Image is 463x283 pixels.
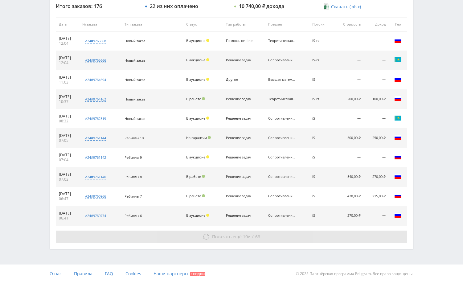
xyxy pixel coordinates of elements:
span: В аукционе [186,38,205,43]
span: Новый заказ [125,116,145,121]
th: Предмет [265,18,309,31]
span: В работе [186,194,201,198]
div: 08:32 [59,119,76,124]
div: Решение задач [226,58,254,62]
span: Новый заказ [125,58,145,63]
div: a24#9760966 [85,194,106,199]
div: Решение задач [226,117,254,121]
div: [DATE] [59,75,76,80]
div: Сопротивление материалов [268,175,296,179]
img: rus.png [394,192,402,199]
div: Решение задач [226,155,254,159]
span: Ребиллы 9 [125,155,142,160]
img: rus.png [394,211,402,219]
span: Новый заказ [125,39,145,43]
td: — [364,206,389,226]
button: Показать ещё 10из166 [56,231,407,243]
img: rus.png [394,153,402,161]
div: Помощь on-line [226,39,254,43]
div: iS [312,155,330,159]
td: — [364,148,389,167]
th: Тип работы [223,18,265,31]
span: Подтвержден [208,136,211,139]
a: О нас [50,265,62,283]
img: kaz.png [394,56,402,64]
div: 06:47 [59,196,76,201]
div: © 2025 Партнёрская программа Edugram. Все права защищены. [235,265,413,283]
div: a24#9761144 [85,136,106,141]
a: Скачать (.xlsx) [324,4,361,10]
div: Высшая математика [268,78,296,82]
div: [DATE] [59,211,76,216]
th: Стоимость [333,18,364,31]
div: Сопротивление материалов [268,117,296,121]
div: Итого заказов: 176 [56,3,139,9]
div: Сопротивление материалов [268,136,296,140]
span: Новый заказ [125,77,145,82]
div: iS [312,136,330,140]
span: Холд [206,155,209,158]
div: iS [312,78,330,82]
div: a24#9762319 [85,116,106,121]
a: Cookies [125,265,141,283]
div: iS [312,194,330,198]
div: IS-rz [312,39,330,43]
div: [DATE] [59,114,76,119]
span: Показать ещё [212,234,242,240]
span: Наши партнеры [154,271,188,277]
div: 11:03 [59,80,76,85]
div: IS-rz [312,58,330,62]
span: В работе [186,174,201,179]
div: a24#9764694 [85,77,106,82]
div: Решение задач [226,175,254,179]
span: FAQ [105,271,113,277]
td: 540,00 ₽ [333,167,364,187]
td: 430,00 ₽ [333,187,364,206]
span: из [212,234,260,240]
img: rus.png [394,37,402,44]
span: Холд [206,117,209,120]
div: iS [312,117,330,121]
td: 215,00 ₽ [364,187,389,206]
img: rus.png [394,173,402,180]
img: rus.png [394,95,402,102]
td: — [333,31,364,51]
div: Сопротивление материалов [268,214,296,218]
div: [DATE] [59,191,76,196]
span: Cookies [125,271,141,277]
a: Правила [74,265,92,283]
td: — [364,70,389,90]
div: [DATE] [59,172,76,177]
td: — [364,51,389,70]
div: [DATE] [59,133,76,138]
div: Теоретическая механика [268,97,296,101]
th: № заказа [79,18,121,31]
span: В аукционе [186,58,205,62]
span: Холд [206,39,209,42]
div: Сопротивление материалов [268,58,296,62]
div: a24#9764162 [85,97,106,102]
div: 12:04 [59,41,76,46]
th: Потоки [309,18,333,31]
td: — [333,51,364,70]
img: rus.png [394,76,402,83]
span: В аукционе [186,77,205,82]
span: В аукционе [186,213,205,218]
span: Холд [206,58,209,61]
span: Холд [206,214,209,217]
th: Тип заказа [121,18,183,31]
span: Подтвержден [202,194,205,197]
div: 10 740,00 ₽ дохода [239,3,284,9]
span: Подтвержден [202,97,205,100]
span: Ребиллы 8 [125,174,142,179]
span: В аукционе [186,155,205,159]
span: Новый заказ [125,97,145,101]
div: a24#9760774 [85,213,106,218]
div: Другое [226,78,254,82]
div: Решение задач [226,136,254,140]
div: iS [312,175,330,179]
div: a24#9765666 [85,58,106,63]
div: Решение задач [226,97,254,101]
div: [DATE] [59,153,76,158]
div: 07:05 [59,138,76,143]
